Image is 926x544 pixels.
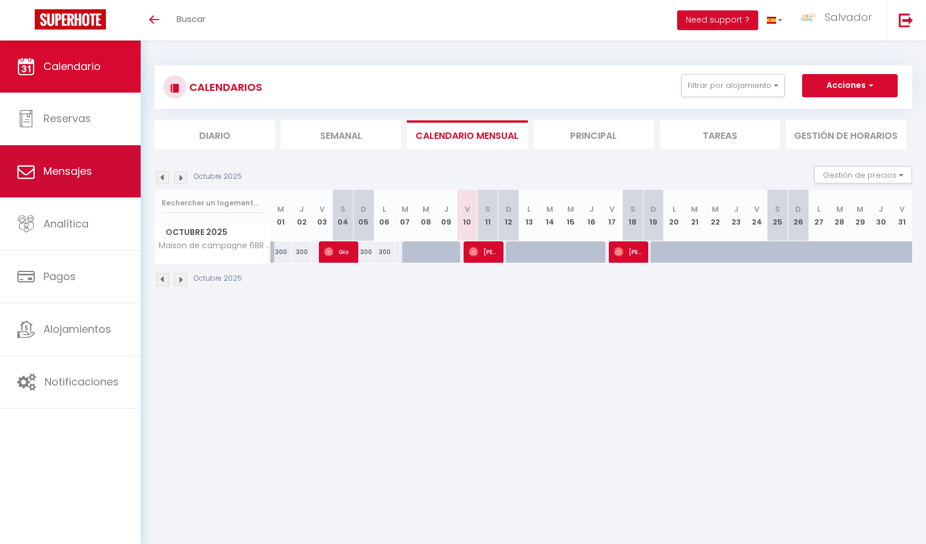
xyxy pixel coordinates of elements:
[643,190,664,241] th: 19
[775,204,780,215] abbr: S
[271,241,292,263] div: 300
[374,241,395,263] div: 300
[422,204,429,215] abbr: M
[664,190,685,241] th: 20
[630,204,635,215] abbr: S
[45,374,119,389] span: Notificaciones
[402,204,409,215] abbr: M
[186,74,262,100] h3: CALENDARIOS
[546,204,553,215] abbr: M
[788,190,809,241] th: 26
[291,190,312,241] th: 02
[374,190,395,241] th: 06
[685,190,705,241] th: 21
[194,171,242,182] p: Octubre 2025
[43,164,92,178] span: Mensajes
[712,204,719,215] abbr: M
[705,190,726,241] th: 22
[361,204,366,215] abbr: D
[726,190,747,241] th: 23
[157,241,273,250] span: Maison de campagne 6BR -12PAX
[312,190,333,241] th: 03
[291,241,312,263] div: 300
[539,190,560,241] th: 14
[319,204,325,215] abbr: V
[383,204,386,215] abbr: L
[354,241,374,263] div: 300
[416,190,436,241] th: 08
[609,204,615,215] abbr: V
[589,204,594,215] abbr: J
[602,190,623,241] th: 17
[155,224,270,241] span: Octubre 2025
[485,204,490,215] abbr: S
[836,204,843,215] abbr: M
[814,166,912,183] button: Gestión de precios
[271,190,292,241] th: 01
[567,204,574,215] abbr: M
[829,190,850,241] th: 28
[444,204,449,215] abbr: J
[469,241,497,263] span: [PERSON_NAME]
[767,190,788,241] th: 25
[477,190,498,241] th: 11
[277,204,284,215] abbr: M
[802,74,898,97] button: Acciones
[340,204,346,215] abbr: S
[395,190,416,241] th: 07
[754,204,759,215] abbr: V
[333,190,354,241] th: 04
[43,269,76,284] span: Pagos
[498,190,519,241] th: 12
[817,204,821,215] abbr: L
[194,273,242,284] p: Octubre 2025
[673,204,676,215] abbr: L
[43,322,111,336] span: Alojamientos
[519,190,540,241] th: 13
[795,204,801,215] abbr: D
[161,193,264,214] input: Rechercher un logement...
[691,204,698,215] abbr: M
[436,190,457,241] th: 09
[35,9,106,30] img: Super Booking
[281,120,401,149] li: Semanal
[354,190,374,241] th: 05
[786,120,906,149] li: Gestión de horarios
[155,120,275,149] li: Diario
[891,190,912,241] th: 31
[825,10,872,24] span: Salvador
[651,204,656,215] abbr: D
[177,13,205,25] span: Buscar
[581,190,602,241] th: 16
[506,204,512,215] abbr: D
[407,120,527,149] li: Calendario mensual
[899,13,913,27] img: logout
[734,204,738,215] abbr: J
[527,204,531,215] abbr: L
[809,190,829,241] th: 27
[43,216,89,231] span: Analítica
[850,190,871,241] th: 29
[299,204,304,215] abbr: J
[560,190,581,241] th: 15
[681,74,785,97] button: Filtrar por alojamiento
[747,190,767,241] th: 24
[43,59,101,73] span: Calendario
[324,241,352,263] span: Gio
[677,10,758,30] button: Need support ?
[614,241,642,263] span: [PERSON_NAME]
[870,190,891,241] th: 30
[534,120,654,149] li: Principal
[879,204,883,215] abbr: J
[465,204,470,215] abbr: V
[457,190,477,241] th: 10
[43,111,91,126] span: Reservas
[857,204,863,215] abbr: M
[800,12,817,23] img: ...
[622,190,643,241] th: 18
[899,204,905,215] abbr: V
[660,120,780,149] li: Tareas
